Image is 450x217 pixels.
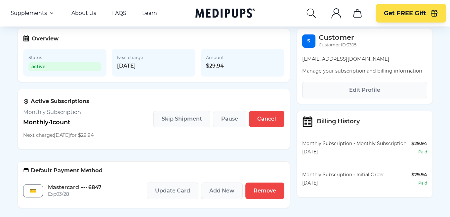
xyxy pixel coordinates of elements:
[155,188,190,194] span: Update Card
[23,98,94,105] h3: Active Subscriptions
[384,10,426,17] span: Get FREE Gift
[245,183,284,199] button: Remove
[302,140,411,147] div: Monthly Subscription - Monthly Subscription
[317,118,360,125] h3: Billing History
[23,109,94,116] h3: Monthly Subscription
[302,180,411,187] div: [DATE]
[117,54,190,61] span: Next charge
[257,116,276,122] span: Cancel
[48,191,102,198] span: Exp 03 / 28
[201,183,243,199] button: Add New
[23,184,43,197] div: 💳
[153,111,210,127] button: Skip Shipment
[302,68,427,75] p: Manage your subscription and billing information
[71,10,96,17] a: About Us
[221,116,238,122] span: Pause
[11,9,56,17] button: Supplements
[206,62,279,69] span: $29.94
[206,54,279,61] span: Amount
[411,140,427,147] div: $29.94
[349,5,365,21] button: cart
[142,10,157,17] a: Learn
[112,10,126,17] a: FAQS
[319,41,356,48] p: Customer ID: 3305
[319,34,356,41] h2: Customer
[209,188,234,194] span: Add New
[11,10,47,17] span: Supplements
[213,111,246,127] button: Pause
[349,87,380,93] span: Edit Profile
[306,8,316,19] button: search
[162,116,202,122] span: Skip Shipment
[147,183,198,199] button: Update Card
[302,82,427,98] button: Edit Profile
[23,132,94,139] p: Next charge: [DATE] for $29.94
[28,54,102,61] span: Status
[328,5,344,21] button: account
[302,56,427,63] p: [EMAIL_ADDRESS][DOMAIN_NAME]
[32,35,59,42] h3: Overview
[411,171,427,178] div: $29.94
[195,7,255,21] a: Medipups
[117,62,190,69] span: [DATE]
[302,148,411,155] div: [DATE]
[418,148,427,155] div: paid
[302,171,411,178] div: Monthly Subscription - Initial Order
[249,111,284,127] button: Cancel
[254,188,276,194] span: Remove
[418,180,427,187] div: paid
[23,167,284,174] h3: Default Payment Method
[376,4,446,23] button: Get FREE Gift
[23,119,94,126] p: Monthly • 1 count
[28,62,102,71] span: active
[48,184,102,191] span: Mastercard •••• 6847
